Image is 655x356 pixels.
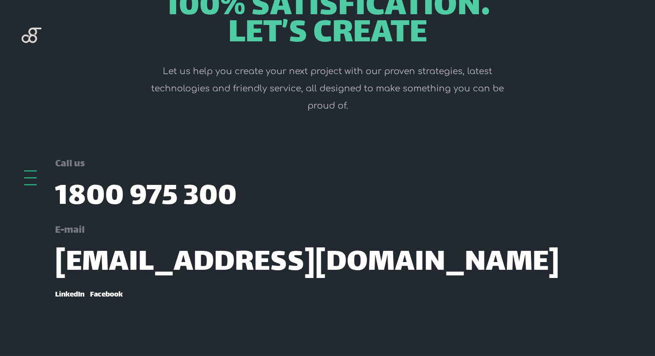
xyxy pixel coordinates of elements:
img: Blackgate [22,28,41,92]
div: E-mail [55,222,600,239]
a: [EMAIL_ADDRESS][DOMAIN_NAME] [55,237,559,289]
a: Facebook [90,288,123,301]
div: Call us [55,156,600,172]
p: Let us help you create your next project with our proven strategies, latest technologies and frie... [148,63,507,115]
a: 1800 975 300 [55,172,237,223]
span: let’s create [228,21,427,48]
a: LinkedIn [55,288,84,301]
